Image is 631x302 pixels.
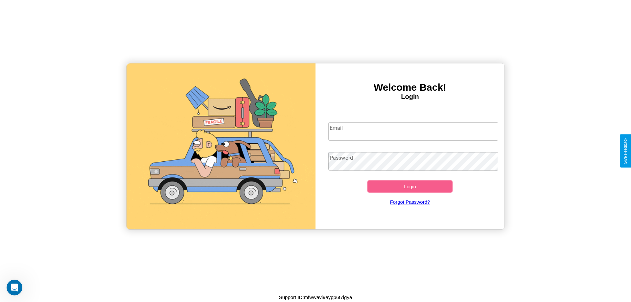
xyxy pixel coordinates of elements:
a: Forgot Password? [325,193,495,211]
div: Give Feedback [623,138,628,164]
h3: Welcome Back! [315,82,504,93]
h4: Login [315,93,504,101]
p: Support ID: mfwwavi9aypp6t7lgya [279,293,352,302]
img: gif [127,63,315,229]
iframe: Intercom live chat [7,280,22,295]
button: Login [367,180,453,193]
